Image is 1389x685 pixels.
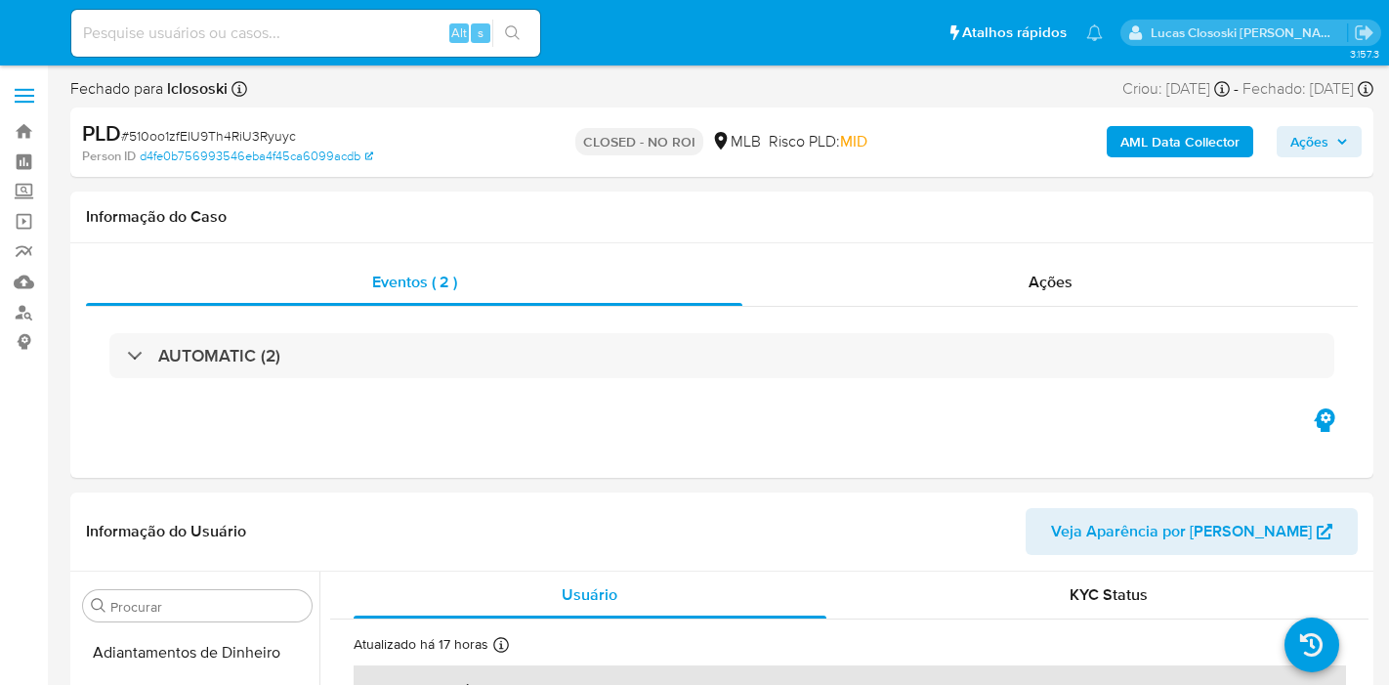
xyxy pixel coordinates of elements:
[163,77,228,100] b: lclososki
[71,21,540,46] input: Pesquise usuários ou casos...
[1242,78,1373,100] div: Fechado: [DATE]
[492,20,532,47] button: search-icon
[1151,23,1348,42] p: lucas.clososki@mercadolivre.com
[1086,24,1103,41] a: Notificações
[1354,22,1374,43] a: Sair
[1290,126,1328,157] span: Ações
[121,126,296,146] span: # 510oo1zfElU9Th4RiU3Ryuyc
[769,131,867,152] span: Risco PLD:
[158,345,280,366] h3: AUTOMATIC (2)
[75,629,319,676] button: Adiantamentos de Dinheiro
[1070,583,1148,606] span: KYC Status
[1026,508,1358,555] button: Veja Aparência por [PERSON_NAME]
[82,148,136,165] b: Person ID
[562,583,617,606] span: Usuário
[91,598,106,614] button: Procurar
[1234,78,1239,100] span: -
[1029,271,1073,293] span: Ações
[86,522,246,541] h1: Informação do Usuário
[1122,78,1230,100] div: Criou: [DATE]
[478,23,484,42] span: s
[575,128,703,155] p: CLOSED - NO ROI
[451,23,467,42] span: Alt
[962,22,1067,43] span: Atalhos rápidos
[1051,508,1312,555] span: Veja Aparência por [PERSON_NAME]
[82,117,121,149] b: PLD
[1107,126,1253,157] button: AML Data Collector
[109,333,1334,378] div: AUTOMATIC (2)
[1277,126,1362,157] button: Ações
[1120,126,1240,157] b: AML Data Collector
[70,78,228,100] span: Fechado para
[86,207,1358,227] h1: Informação do Caso
[354,635,488,654] p: Atualizado há 17 horas
[140,148,373,165] a: d4fe0b756993546eba4f45ca6099acdb
[372,271,457,293] span: Eventos ( 2 )
[110,598,304,616] input: Procurar
[840,130,867,152] span: MID
[711,131,761,152] div: MLB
